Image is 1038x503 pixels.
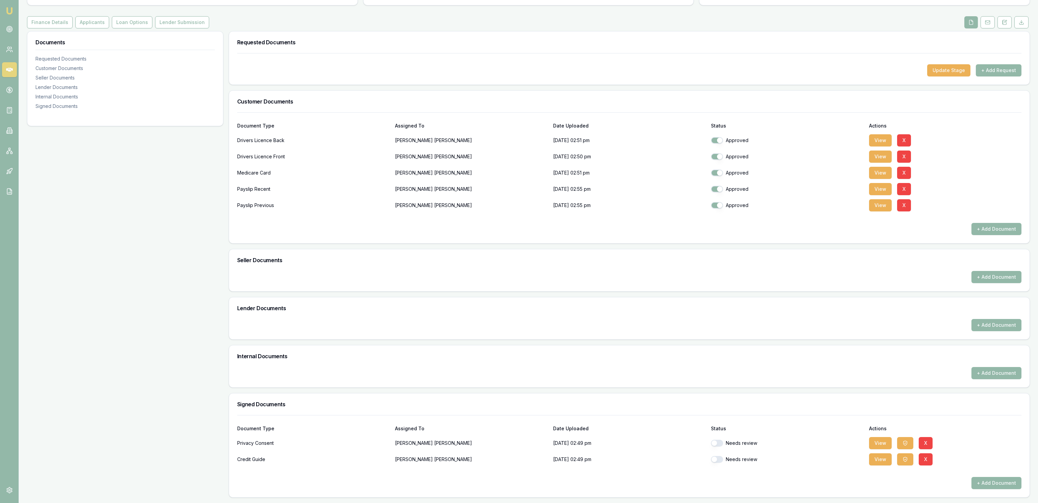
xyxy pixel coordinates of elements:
p: [DATE] 02:55 pm [553,182,706,196]
button: View [869,151,892,163]
div: Needs review [711,440,863,447]
button: X [897,151,911,163]
p: [PERSON_NAME] [PERSON_NAME] [395,453,547,466]
p: [DATE] 02:51 pm [553,166,706,180]
h3: Documents [35,40,215,45]
button: + Add Document [971,477,1021,489]
div: Drivers Licence Front [237,150,390,163]
div: Needs review [711,456,863,463]
div: Actions [869,426,1021,431]
div: Lender Documents [35,84,215,91]
div: Date Uploaded [553,426,706,431]
button: View [869,134,892,146]
button: + Add Document [971,367,1021,379]
button: Update Stage [927,64,970,76]
h3: Seller Documents [237,257,1021,263]
div: Status [711,426,863,431]
div: Document Type [237,123,390,128]
button: View [869,453,892,465]
a: Loan Options [110,16,154,28]
button: X [897,134,911,146]
button: + Add Document [971,223,1021,235]
p: [PERSON_NAME] [PERSON_NAME] [395,150,547,163]
div: Payslip Recent [237,182,390,196]
button: Lender Submission [155,16,209,28]
h3: Customer Documents [237,99,1021,104]
p: [PERSON_NAME] [PERSON_NAME] [395,166,547,180]
button: View [869,199,892,211]
img: emu-icon-u.png [5,7,14,15]
div: Signed Documents [35,103,215,110]
div: Approved [711,169,863,176]
div: Customer Documents [35,65,215,72]
div: Credit Guide [237,453,390,466]
div: Internal Documents [35,93,215,100]
h3: Internal Documents [237,353,1021,359]
a: Applicants [74,16,110,28]
button: + Add Document [971,271,1021,283]
button: X [897,183,911,195]
button: Loan Options [112,16,152,28]
div: Actions [869,123,1021,128]
div: Requested Documents [35,55,215,62]
h3: Signed Documents [237,402,1021,407]
button: Applicants [75,16,109,28]
p: [DATE] 02:50 pm [553,150,706,163]
div: Payslip Previous [237,199,390,212]
div: Medicare Card [237,166,390,180]
p: [DATE] 02:49 pm [553,436,706,450]
div: Assigned To [395,123,547,128]
div: Privacy Consent [237,436,390,450]
div: Approved [711,186,863,192]
button: View [869,167,892,179]
button: View [869,183,892,195]
button: X [897,167,911,179]
button: X [897,199,911,211]
p: [PERSON_NAME] [PERSON_NAME] [395,182,547,196]
h3: Lender Documents [237,305,1021,311]
p: [DATE] 02:49 pm [553,453,706,466]
button: X [919,437,933,449]
button: X [919,453,933,465]
p: [DATE] 02:55 pm [553,199,706,212]
button: Finance Details [27,16,73,28]
p: [PERSON_NAME] [PERSON_NAME] [395,134,547,147]
div: Status [711,123,863,128]
h3: Requested Documents [237,40,1021,45]
div: Drivers Licence Back [237,134,390,147]
div: Approved [711,137,863,144]
div: Assigned To [395,426,547,431]
button: + Add Request [976,64,1021,76]
p: [PERSON_NAME] [PERSON_NAME] [395,436,547,450]
button: View [869,437,892,449]
p: [DATE] 02:51 pm [553,134,706,147]
div: Approved [711,153,863,160]
a: Finance Details [27,16,74,28]
div: Date Uploaded [553,123,706,128]
button: + Add Document [971,319,1021,331]
div: Seller Documents [35,74,215,81]
a: Lender Submission [154,16,211,28]
p: [PERSON_NAME] [PERSON_NAME] [395,199,547,212]
div: Approved [711,202,863,209]
div: Document Type [237,426,390,431]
